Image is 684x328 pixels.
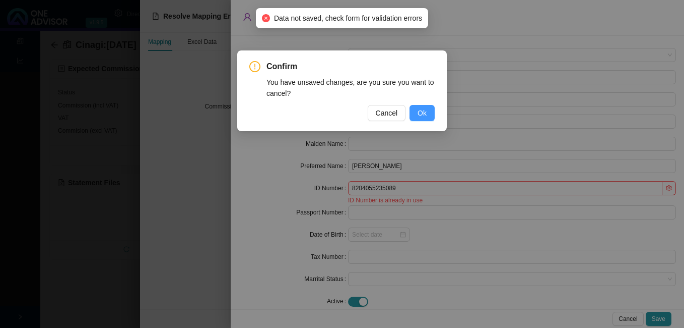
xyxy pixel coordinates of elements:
span: Confirm [266,61,435,73]
span: exclamation-circle [249,61,260,72]
div: You have unsaved changes, are you sure you want to cancel? [266,77,435,99]
button: Ok [409,105,435,121]
span: close-circle [262,14,270,22]
button: Cancel [368,105,406,121]
span: Ok [418,107,427,119]
span: Data not saved, check form for validation errors [274,13,422,24]
span: Cancel [376,107,398,119]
